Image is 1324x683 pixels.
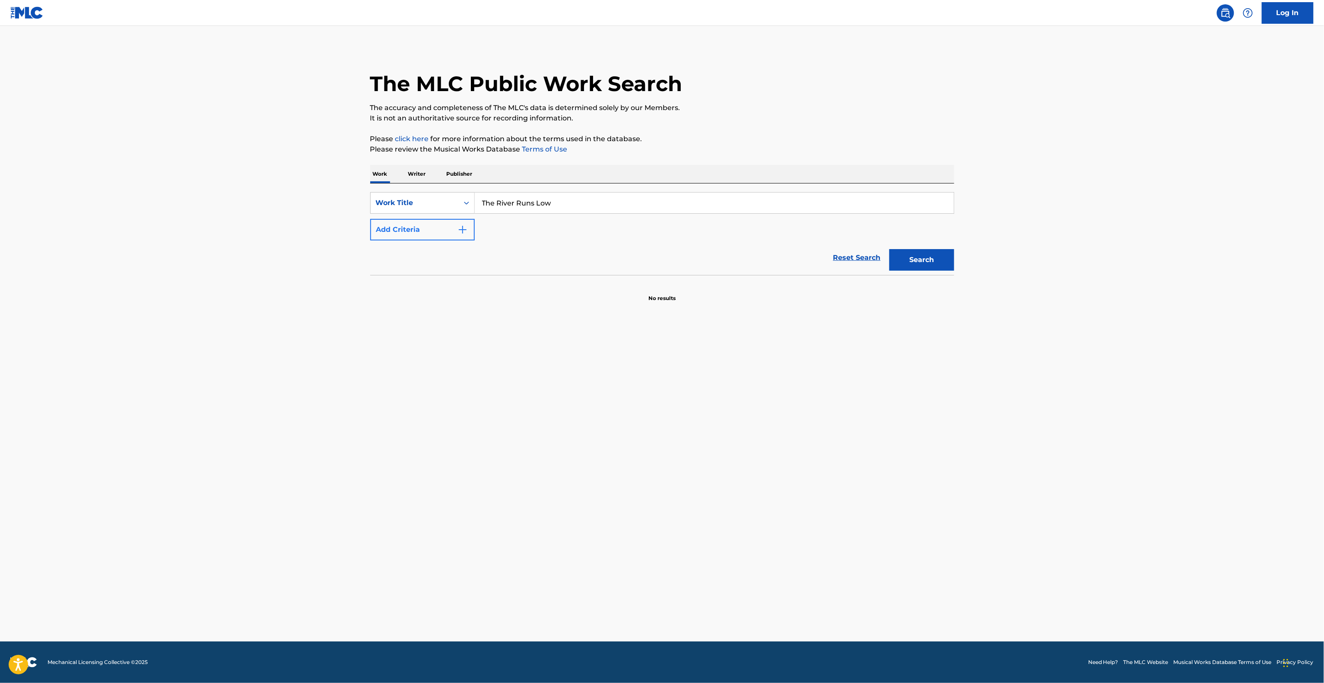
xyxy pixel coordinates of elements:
[1243,8,1253,18] img: help
[521,145,568,153] a: Terms of Use
[829,248,885,267] a: Reset Search
[1283,650,1289,676] div: Drag
[889,249,954,271] button: Search
[10,657,37,667] img: logo
[1281,642,1324,683] iframe: Chat Widget
[376,198,454,208] div: Work Title
[1088,658,1118,666] a: Need Help?
[370,192,954,275] form: Search Form
[1239,4,1257,22] div: Help
[370,134,954,144] p: Please for more information about the terms used in the database.
[1174,658,1272,666] a: Musical Works Database Terms of Use
[370,219,475,240] button: Add Criteria
[648,284,676,302] p: No results
[48,658,148,666] span: Mechanical Licensing Collective © 2025
[370,144,954,155] p: Please review the Musical Works Database
[370,71,683,97] h1: The MLC Public Work Search
[370,103,954,113] p: The accuracy and completeness of The MLC's data is determined solely by our Members.
[370,113,954,123] p: It is not an authoritative source for recording information.
[1220,8,1231,18] img: search
[406,165,429,183] p: Writer
[1124,658,1168,666] a: The MLC Website
[370,165,390,183] p: Work
[1277,658,1314,666] a: Privacy Policy
[1262,2,1314,24] a: Log In
[1217,4,1234,22] a: Public Search
[457,225,468,235] img: 9d2ae6d4665cec9f34b9.svg
[395,135,429,143] a: click here
[10,6,44,19] img: MLC Logo
[444,165,475,183] p: Publisher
